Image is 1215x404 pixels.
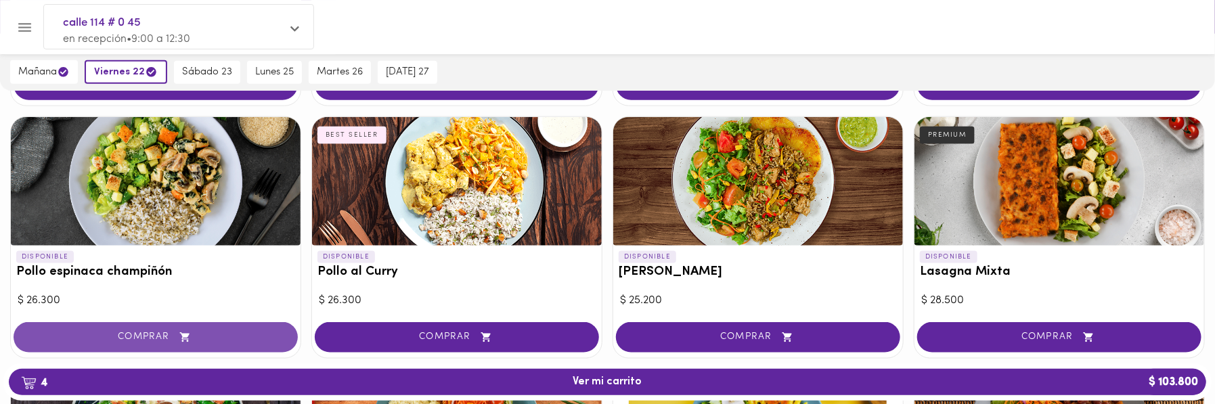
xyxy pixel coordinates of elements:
div: BEST SELLER [317,127,386,144]
div: Pollo al Curry [312,117,602,246]
div: Arroz chaufa [613,117,903,246]
p: DISPONIBLE [619,251,676,263]
span: lunes 25 [255,66,294,78]
h3: Pollo espinaca champiñón [16,265,295,279]
div: $ 25.200 [620,293,896,309]
span: COMPRAR [934,332,1185,343]
p: DISPONIBLE [920,251,977,263]
span: sábado 23 [182,66,232,78]
span: calle 114 # 0 45 [63,14,281,32]
span: mañana [18,66,70,78]
span: viernes 22 [94,66,158,78]
button: viernes 22 [85,60,167,84]
button: COMPRAR [917,322,1201,353]
button: lunes 25 [247,61,302,84]
span: COMPRAR [332,332,582,343]
div: Lasagna Mixta [914,117,1204,246]
button: mañana [10,60,78,84]
p: DISPONIBLE [317,251,375,263]
img: cart.png [21,376,37,390]
button: martes 26 [309,61,371,84]
span: en recepción • 9:00 a 12:30 [63,34,190,45]
b: 4 [13,374,56,391]
div: $ 26.300 [18,293,294,309]
button: COMPRAR [315,322,599,353]
div: Pollo espinaca champiñón [11,117,301,246]
div: PREMIUM [920,127,975,144]
span: COMPRAR [633,332,883,343]
button: [DATE] 27 [378,61,437,84]
h3: [PERSON_NAME] [619,265,898,279]
p: DISPONIBLE [16,251,74,263]
button: COMPRAR [616,322,900,353]
button: 4Ver mi carrito$ 103.800 [9,369,1206,395]
div: $ 28.500 [921,293,1197,309]
h3: Lasagna Mixta [920,265,1199,279]
h3: Pollo al Curry [317,265,596,279]
span: COMPRAR [30,332,281,343]
button: Menu [8,11,41,44]
div: $ 26.300 [319,293,595,309]
iframe: Messagebird Livechat Widget [1136,326,1201,390]
button: COMPRAR [14,322,298,353]
span: Ver mi carrito [573,376,642,388]
button: sábado 23 [174,61,240,84]
span: martes 26 [317,66,363,78]
span: [DATE] 27 [386,66,429,78]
